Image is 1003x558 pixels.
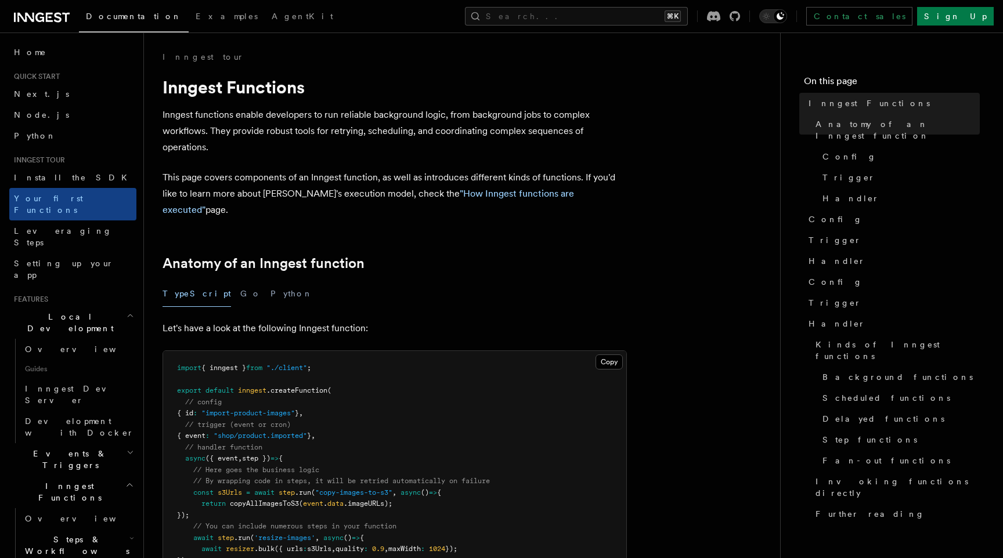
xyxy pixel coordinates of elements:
a: Handler [804,313,980,334]
a: Config [818,146,980,167]
span: async [185,454,205,462]
span: // trigger (event or cron) [185,421,291,429]
span: Inngest Functions [809,97,930,109]
span: Config [809,213,863,225]
button: Python [270,281,313,307]
a: Delayed functions [818,408,980,429]
span: () [421,488,429,497]
a: Examples [189,3,265,31]
span: ( [327,386,331,394]
span: { [360,534,364,542]
span: Python [14,131,56,140]
a: Overview [20,508,136,529]
span: step }) [242,454,270,462]
span: export [177,386,201,394]
span: Inngest Dev Server [25,384,124,405]
span: .run [295,488,311,497]
span: .run [234,534,250,542]
span: Documentation [86,12,182,21]
a: Scheduled functions [818,387,980,408]
span: : [205,432,210,440]
span: async [323,534,344,542]
span: return [201,499,226,508]
span: await [193,534,214,542]
span: , [311,432,315,440]
span: // config [185,398,222,406]
span: Next.js [14,89,69,99]
a: Leveraging Steps [9,220,136,253]
a: Trigger [818,167,980,188]
a: AgentKit [265,3,340,31]
span: Background functions [822,371,973,383]
span: , [299,409,303,417]
span: Setting up your app [14,259,114,280]
span: Inngest Functions [9,480,125,503]
span: }); [445,545,457,553]
span: Delayed functions [822,413,944,425]
span: Config [822,151,876,162]
span: ({ urls [275,545,303,553]
a: Handler [804,251,980,271]
span: step [279,488,295,497]
span: Handler [809,318,865,329]
span: await [254,488,275,497]
p: This page covers components of an Inngest function, as well as introduces different kinds of func... [163,169,627,218]
span: Further reading [816,508,925,520]
span: "./client" [266,364,307,372]
span: const [193,488,214,497]
span: = [246,488,250,497]
p: Inngest functions enable developers to run reliable background logic, from background jobs to com... [163,107,627,155]
a: Invoking functions directly [811,471,980,503]
span: Handler [822,193,879,204]
span: }); [177,511,189,519]
a: Node.js [9,104,136,125]
a: Next.js [9,84,136,104]
span: Trigger [809,297,861,309]
a: Documentation [79,3,189,32]
span: Config [809,276,863,288]
span: Guides [20,360,136,378]
span: ( [250,534,254,542]
a: Inngest tour [163,51,244,63]
span: ( [311,488,315,497]
span: Invoking functions directly [816,476,980,499]
span: ({ event [205,454,238,462]
span: "copy-images-to-s3" [315,488,392,497]
span: Examples [196,12,258,21]
span: , [392,488,396,497]
div: Local Development [9,339,136,443]
span: . [323,499,327,508]
span: 'resize-images' [254,534,315,542]
span: Anatomy of an Inngest function [816,118,980,142]
a: Inngest Functions [804,93,980,114]
a: Trigger [804,230,980,251]
span: Trigger [809,234,861,246]
span: AgentKit [272,12,333,21]
span: { [437,488,441,497]
span: Events & Triggers [9,448,127,471]
span: : [364,545,368,553]
span: , [331,545,335,553]
span: import [177,364,201,372]
span: => [352,534,360,542]
span: ; [307,364,311,372]
span: } [307,432,311,440]
a: Install the SDK [9,167,136,188]
span: step [218,534,234,542]
span: { event [177,432,205,440]
span: resizer [226,545,254,553]
button: TypeScript [163,281,231,307]
span: { [279,454,283,462]
span: ( [299,499,303,508]
button: Go [240,281,261,307]
a: Config [804,209,980,230]
a: Trigger [804,292,980,313]
span: { id [177,409,193,417]
span: Node.js [14,110,69,119]
a: Sign Up [917,7,994,26]
span: await [201,545,222,553]
span: Overview [25,514,145,523]
span: inngest [238,386,266,394]
h4: On this page [804,74,980,93]
span: () [344,534,352,542]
